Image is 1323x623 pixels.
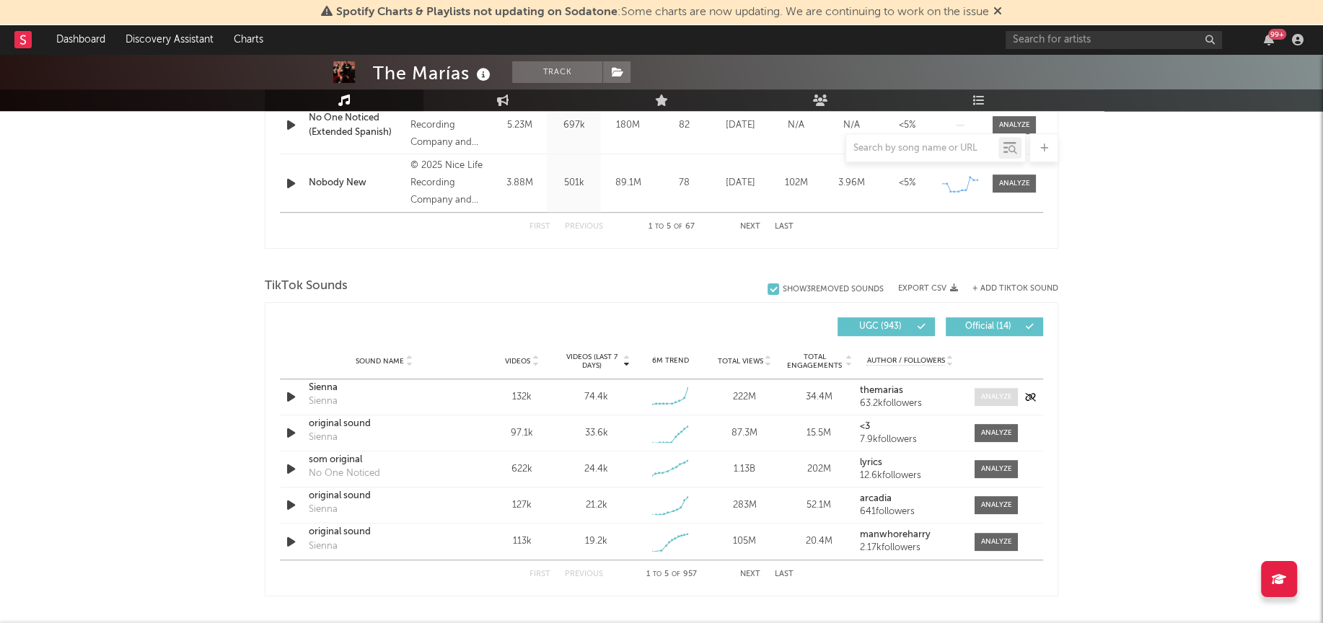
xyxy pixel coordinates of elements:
[632,218,711,236] div: 1 5 67
[265,278,348,295] span: TikTok Sounds
[653,571,661,578] span: to
[772,176,820,190] div: 102M
[410,100,489,151] div: © 2024 Nice Life Recording Company and Atlantic Recording Corporation
[860,435,960,445] div: 7.9k followers
[672,571,680,578] span: of
[860,386,903,395] strong: themarias
[786,498,853,513] div: 52.1M
[309,381,460,395] a: Sienna
[637,355,704,366] div: 6M Trend
[336,6,989,18] span: : Some charts are now updating. We are continuing to work on the issue
[488,462,555,477] div: 622k
[46,25,115,54] a: Dashboard
[958,285,1058,293] button: + Add TikTok Sound
[659,118,709,133] div: 82
[336,6,617,18] span: Spotify Charts & Playlists not updating on Sodatone
[783,285,884,294] div: Show 3 Removed Sounds
[860,494,892,503] strong: arcadia
[711,462,778,477] div: 1.13B
[1264,34,1274,45] button: 99+
[550,118,597,133] div: 697k
[496,176,543,190] div: 3.88M
[883,118,931,133] div: <5%
[115,25,224,54] a: Discovery Assistant
[786,462,853,477] div: 202M
[632,566,711,583] div: 1 5 957
[585,534,607,549] div: 19.2k
[512,61,602,83] button: Track
[775,570,794,578] button: Last
[946,317,1043,336] button: Official(14)
[775,223,794,231] button: Last
[565,570,603,578] button: Previous
[993,6,1002,18] span: Dismiss
[563,353,621,370] span: Videos (last 7 days)
[309,417,460,431] a: original sound
[505,357,530,366] span: Videos
[716,176,765,190] div: [DATE]
[309,176,403,190] div: Nobody New
[838,317,935,336] button: UGC(943)
[786,534,853,549] div: 20.4M
[373,61,494,85] div: The Marías
[488,534,555,549] div: 113k
[860,386,960,396] a: themarias
[309,525,460,539] a: original sound
[711,426,778,441] div: 87.3M
[711,534,778,549] div: 105M
[711,498,778,513] div: 283M
[605,118,651,133] div: 180M
[659,176,709,190] div: 78
[529,570,550,578] button: First
[860,543,960,553] div: 2.17k followers
[309,453,460,467] div: som original
[740,223,760,231] button: Next
[584,426,607,441] div: 33.6k
[860,471,960,481] div: 12.6k followers
[550,176,597,190] div: 501k
[972,285,1058,293] button: + Add TikTok Sound
[309,489,460,503] a: original sound
[786,353,844,370] span: Total Engagements
[711,390,778,405] div: 222M
[309,111,403,139] a: No One Noticed (Extended Spanish)
[860,494,960,504] a: arcadia
[1006,31,1222,49] input: Search for artists
[584,390,608,405] div: 74.4k
[224,25,273,54] a: Charts
[585,498,607,513] div: 21.2k
[847,322,913,331] span: UGC ( 943 )
[565,223,603,231] button: Previous
[860,507,960,517] div: 641 followers
[488,426,555,441] div: 97.1k
[605,176,651,190] div: 89.1M
[356,357,404,366] span: Sound Name
[488,390,555,405] div: 132k
[883,176,931,190] div: <5%
[309,394,338,409] div: Sienna
[410,157,489,209] div: © 2025 Nice Life Recording Company and Atlantic Recording Corporation
[866,356,944,366] span: Author / Followers
[718,357,763,366] span: Total Views
[674,224,682,230] span: of
[786,426,853,441] div: 15.5M
[898,284,958,293] button: Export CSV
[860,530,960,540] a: manwhoreharry
[529,223,550,231] button: First
[309,503,338,517] div: Sienna
[496,118,543,133] div: 5.23M
[860,458,882,467] strong: lyrics
[488,498,555,513] div: 127k
[860,530,931,539] strong: manwhoreharry
[860,422,870,431] strong: <3
[740,570,760,578] button: Next
[786,390,853,405] div: 34.4M
[655,224,664,230] span: to
[860,458,960,468] a: lyrics
[860,422,960,432] a: <3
